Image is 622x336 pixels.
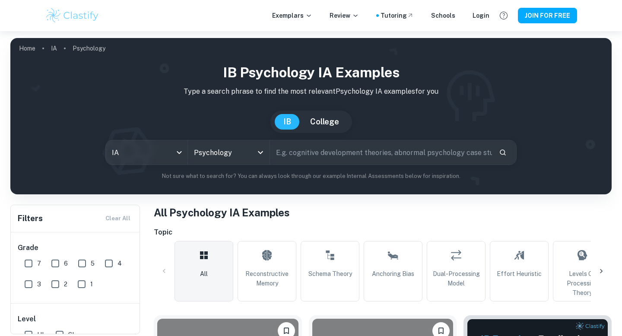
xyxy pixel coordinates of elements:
button: Open [254,146,267,158]
button: Search [495,145,510,160]
p: Type a search phrase to find the most relevant Psychology IA examples for you [17,86,605,97]
input: E.g. cognitive development theories, abnormal psychology case studies, social psychology experime... [270,140,492,165]
a: IA [51,42,57,54]
span: Effort Heuristic [497,269,542,279]
span: 3 [37,279,41,289]
h6: Grade [18,243,133,253]
p: Review [330,11,359,20]
span: All [200,269,208,279]
span: 4 [117,259,122,268]
a: Login [473,11,489,20]
button: College [301,114,348,130]
span: Levels of Processing Theory [557,269,608,298]
span: 1 [90,279,93,289]
img: profile cover [10,38,612,194]
span: Reconstructive Memory [241,269,292,288]
h6: Level [18,314,133,324]
h6: Topic [154,227,612,238]
p: Exemplars [272,11,312,20]
a: Home [19,42,35,54]
a: Schools [431,11,455,20]
div: IA [106,140,187,165]
h6: Filters [18,212,43,225]
span: 6 [64,259,68,268]
span: 2 [64,279,67,289]
img: Clastify logo [45,7,100,24]
h1: IB Psychology IA examples [17,62,605,83]
span: 5 [91,259,95,268]
a: Tutoring [381,11,414,20]
span: 7 [37,259,41,268]
p: Not sure what to search for? You can always look through our example Internal Assessments below f... [17,172,605,181]
span: Anchoring Bias [372,269,414,279]
h1: All Psychology IA Examples [154,205,612,220]
button: IB [275,114,300,130]
span: Dual-Processing Model [431,269,482,288]
p: Psychology [73,44,105,53]
button: JOIN FOR FREE [518,8,577,23]
span: Schema Theory [308,269,352,279]
button: Help and Feedback [496,8,511,23]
